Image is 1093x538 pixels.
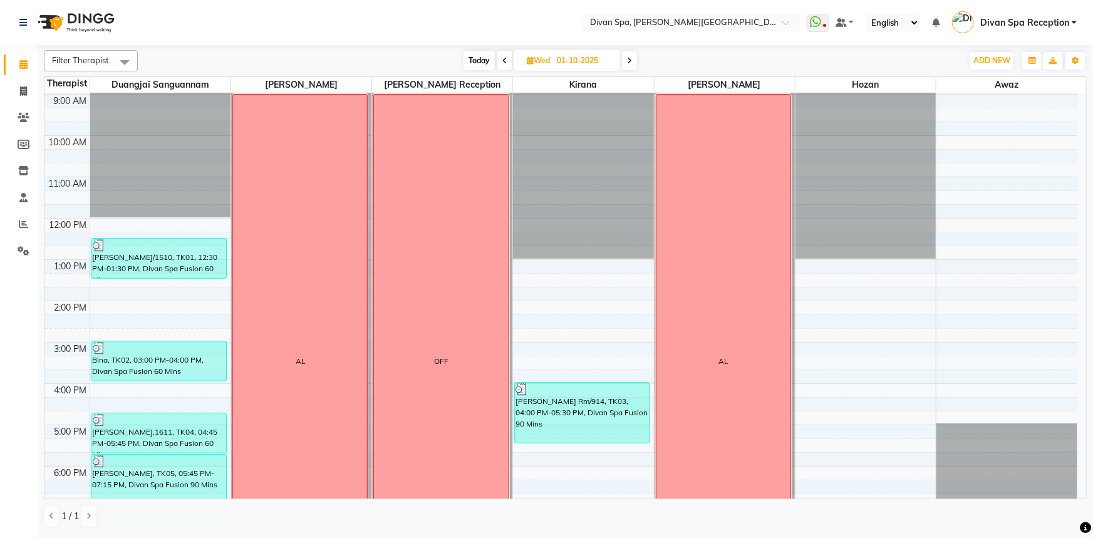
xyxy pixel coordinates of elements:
[51,95,90,108] div: 9:00 AM
[795,77,936,93] span: Hozan
[524,56,553,65] span: Wed
[52,55,109,65] span: Filter Therapist
[92,239,227,278] div: [PERSON_NAME]/1510, TK01, 12:30 PM-01:30 PM, Divan Spa Fusion 60 Mins
[52,467,90,480] div: 6:00 PM
[936,77,1077,93] span: Awaz
[434,356,448,367] div: OFF
[90,77,231,93] span: Duangjai Sanguannam
[46,177,90,190] div: 11:00 AM
[32,5,118,40] img: logo
[92,341,227,381] div: Bina, TK02, 03:00 PM-04:00 PM, Divan Spa Fusion 60 Mins
[718,356,728,367] div: AL
[515,383,650,443] div: [PERSON_NAME] Rm/914, TK03, 04:00 PM-05:30 PM, Divan Spa Fusion 90 Mins
[464,51,495,70] span: Today
[52,343,90,356] div: 3:00 PM
[92,455,227,515] div: [PERSON_NAME], TK05, 05:45 PM-07:15 PM, Divan Spa Fusion 90 Mins
[553,51,616,70] input: 2025-10-01
[970,52,1013,70] button: ADD NEW
[231,77,371,93] span: [PERSON_NAME]
[296,356,305,367] div: AL
[952,11,974,33] img: Divan Spa Reception
[52,301,90,314] div: 2:00 PM
[46,136,90,149] div: 10:00 AM
[47,219,90,232] div: 12:00 PM
[52,384,90,397] div: 4:00 PM
[973,56,1010,65] span: ADD NEW
[52,260,90,273] div: 1:00 PM
[655,77,795,93] span: [PERSON_NAME]
[980,16,1069,29] span: Divan Spa Reception
[513,77,653,93] span: kirana
[52,425,90,438] div: 5:00 PM
[92,413,227,453] div: [PERSON_NAME].1611, TK04, 04:45 PM-05:45 PM, Divan Spa Fusion 60 Mins
[44,77,90,90] div: Therapist
[372,77,512,93] span: [PERSON_NAME] Reception
[61,510,79,523] span: 1 / 1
